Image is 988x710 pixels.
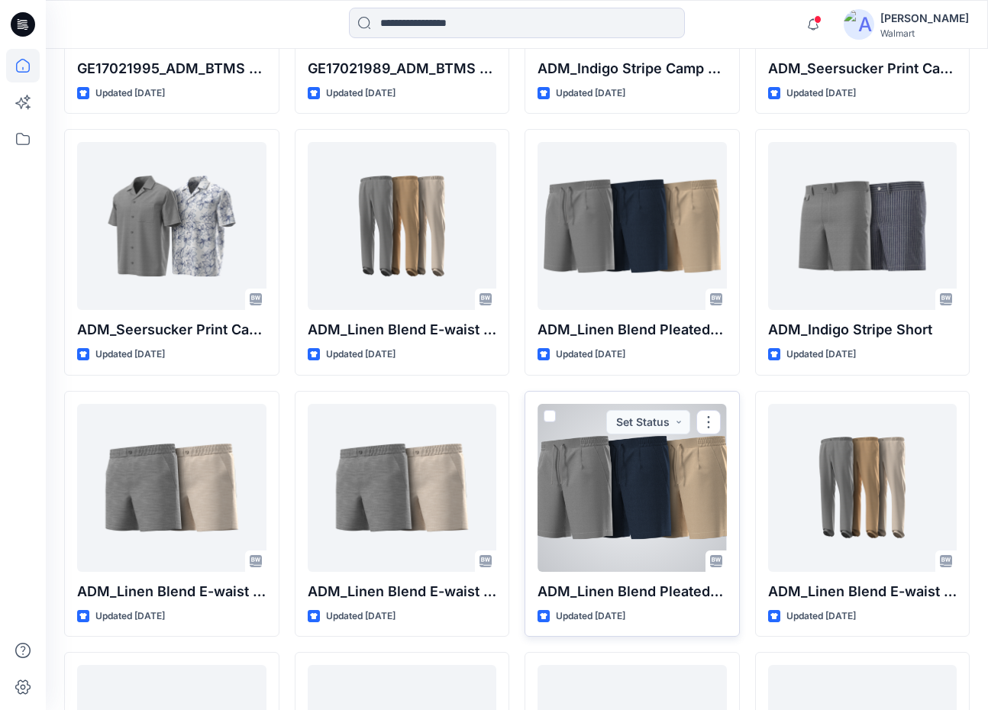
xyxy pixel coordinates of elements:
p: ADM_Linen Blend E-waist Pant [768,581,957,602]
p: Updated [DATE] [786,608,856,624]
p: ADM_Linen Blend E-waist Shorts [308,581,497,602]
p: Updated [DATE] [95,347,165,363]
p: ADM_Linen Blend Pleated Shorts [538,319,727,340]
p: ADM_Linen Blend Pleated Shorts [538,581,727,602]
p: ADM_Linen Blend E-waist Shorts [77,581,266,602]
p: GE17021995_ADM_BTMS FASHION DOUBLECLOTH SHORT [77,58,266,79]
a: ADM_Linen Blend Pleated Shorts [538,404,727,572]
p: GE17021989_ADM_BTMS PULLON CARGO SHORT [308,58,497,79]
p: Updated [DATE] [556,608,625,624]
p: Updated [DATE] [556,347,625,363]
img: avatar [844,9,874,40]
a: ADM_Linen Blend E-waist Shorts [77,404,266,572]
a: ADM_Linen Blend Pleated Shorts [538,142,727,310]
p: Updated [DATE] [326,608,396,624]
p: ADM_Indigo Stripe Camp Shirt [538,58,727,79]
p: ADM_Seersucker Print Camp Shirt [768,58,957,79]
a: ADM_Linen Blend E-waist Pant [308,142,497,310]
p: Updated [DATE] [786,86,856,102]
a: ADM_Linen Blend E-waist Pant [768,404,957,572]
p: Updated [DATE] [786,347,856,363]
a: ADM_Indigo Stripe Short [768,142,957,310]
p: ADM_Linen Blend E-waist Pant [308,319,497,340]
div: Walmart [880,27,969,39]
p: ADM_Indigo Stripe Short [768,319,957,340]
p: Updated [DATE] [326,86,396,102]
p: Updated [DATE] [95,608,165,624]
a: ADM_Seersucker Print Camp Shirt [77,142,266,310]
p: Updated [DATE] [326,347,396,363]
p: Updated [DATE] [95,86,165,102]
p: ADM_Seersucker Print Camp Shirt [77,319,266,340]
div: [PERSON_NAME] [880,9,969,27]
p: Updated [DATE] [556,86,625,102]
a: ADM_Linen Blend E-waist Shorts [308,404,497,572]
